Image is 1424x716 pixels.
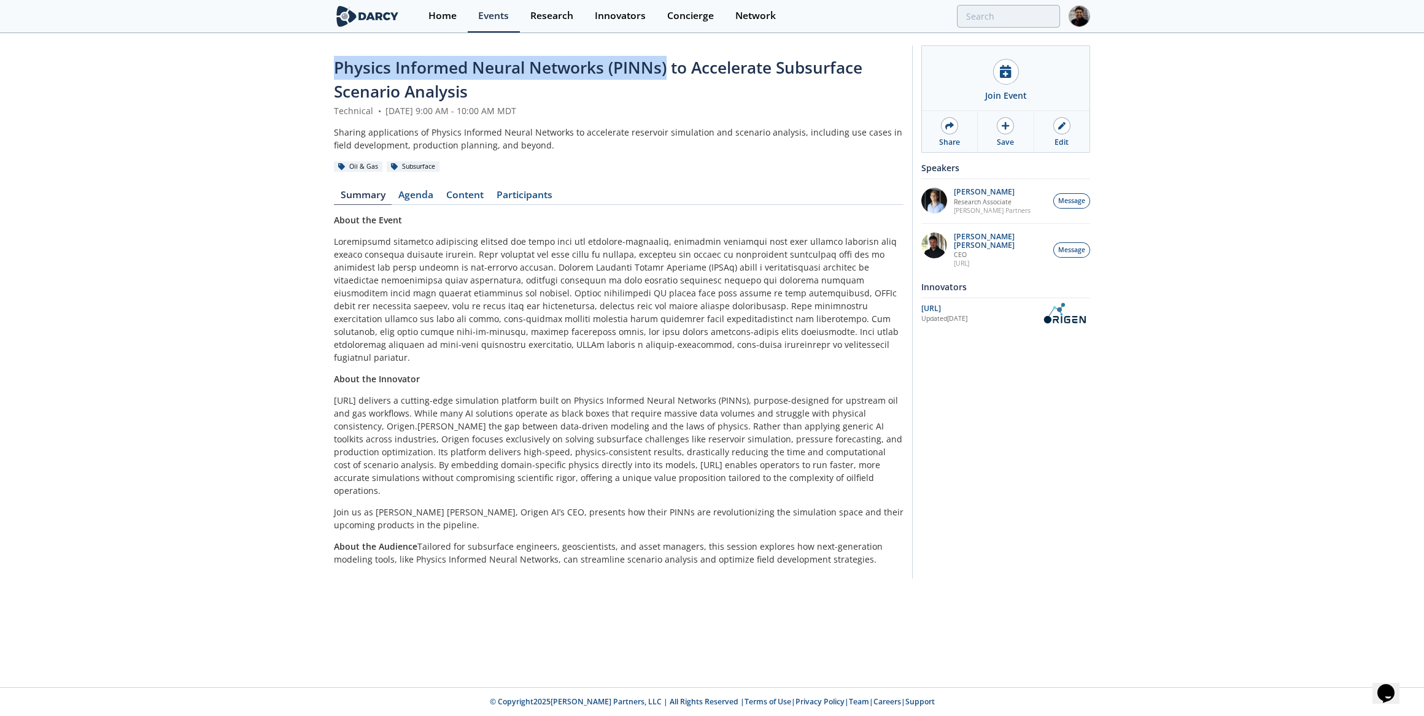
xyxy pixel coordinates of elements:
div: Join Event [985,89,1027,102]
span: Physics Informed Neural Networks (PINNs) to Accelerate Subsurface Scenario Analysis [334,56,862,102]
a: Team [849,696,869,707]
div: Technical [DATE] 9:00 AM - 10:00 AM MDT [334,104,904,117]
div: Updated [DATE] [921,314,1039,324]
span: Message [1058,245,1085,255]
div: Innovators [921,276,1090,298]
p: Join us as [PERSON_NAME] [PERSON_NAME], Origen AI’s CEO, presents how their PINNs are revolutioni... [334,506,904,531]
a: Privacy Policy [795,696,845,707]
a: Summary [334,190,392,205]
div: Oil & Gas [334,161,382,172]
div: Research [530,11,573,21]
p: Loremipsumd sitametco adipiscing elitsed doe tempo inci utl etdolore-magnaaliq, enimadmin veniamq... [334,235,904,364]
input: Advanced Search [957,5,1060,28]
a: Participants [490,190,559,205]
div: Events [478,11,509,21]
a: Agenda [392,190,439,205]
div: Edit [1054,137,1069,148]
a: Content [439,190,490,205]
iframe: chat widget [1372,667,1412,704]
p: © Copyright 2025 [PERSON_NAME] Partners, LLC | All Rights Reserved | | | | | [258,696,1166,707]
img: 20112e9a-1f67-404a-878c-a26f1c79f5da [921,233,947,258]
p: [PERSON_NAME] [954,188,1031,196]
div: Network [735,11,776,21]
img: Profile [1069,6,1090,27]
a: [URL] Updated[DATE] OriGen.AI [921,302,1090,324]
p: Research Associate [954,198,1031,206]
p: CEO [954,250,1047,259]
p: [URL] delivers a cutting-edge simulation platform built on Physics Informed Neural Networks (PINN... [334,394,904,497]
img: 1EXUV5ipS3aUf9wnAL7U [921,188,947,214]
img: OriGen.AI [1039,302,1090,324]
strong: About the Innovator [334,373,420,385]
button: Message [1053,193,1090,209]
p: [URL] [954,259,1047,268]
div: Speakers [921,157,1090,179]
div: Share [939,137,960,148]
span: • [376,105,383,117]
strong: About the Event [334,214,402,226]
div: Subsurface [387,161,439,172]
div: [URL] [921,303,1039,314]
p: [PERSON_NAME] [PERSON_NAME] [954,233,1047,250]
div: Innovators [595,11,646,21]
a: Support [905,696,935,707]
p: Tailored for subsurface engineers, geoscientists, and asset managers, this session explores how n... [334,540,904,566]
img: logo-wide.svg [334,6,401,27]
a: Careers [873,696,901,707]
strong: About the Audience [334,541,417,552]
div: Save [997,137,1014,148]
p: [PERSON_NAME] Partners [954,206,1031,215]
div: Concierge [667,11,714,21]
a: Terms of Use [745,696,791,707]
a: Edit [1034,111,1089,152]
button: Message [1053,242,1090,258]
div: Home [428,11,457,21]
div: Sharing applications of Physics Informed Neural Networks to accelerate reservoir simulation and s... [334,126,904,152]
span: Message [1058,196,1085,206]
